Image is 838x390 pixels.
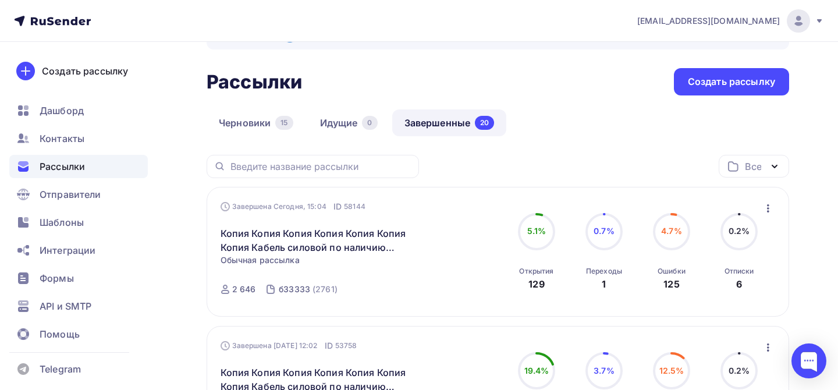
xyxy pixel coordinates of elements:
[207,70,302,94] h2: Рассылки
[602,277,606,291] div: 1
[221,226,420,254] a: Копия Копия Копия Копия Копия Копия Копия Кабель силовой по наличию АПУПУГ ,АПВБШП,СБ,ВБШВ
[594,366,615,375] span: 3.7%
[40,132,84,146] span: Контакты
[527,226,546,236] span: 5.1%
[40,187,101,201] span: Отправители
[528,277,544,291] div: 129
[335,340,357,352] span: 53758
[661,226,682,236] span: 4.7%
[232,283,256,295] div: 2 646
[308,109,390,136] a: Идущие0
[475,116,494,130] div: 20
[362,116,377,130] div: 0
[278,280,339,299] a: бЗЗЗЗЗ (2761)
[42,64,128,78] div: Создать рассылку
[594,226,615,236] span: 0.7%
[221,201,365,212] div: Завершена Сегодня, 15:04
[325,340,333,352] span: ID
[9,127,148,150] a: Контакты
[9,183,148,206] a: Отправители
[688,75,775,88] div: Создать рассылку
[9,211,148,234] a: Шаблоны
[9,99,148,122] a: Дашборд
[392,109,507,136] a: Завершенные20
[729,226,750,236] span: 0.2%
[663,277,679,291] div: 125
[658,267,686,276] div: Ошибки
[333,201,342,212] span: ID
[40,362,81,376] span: Telegram
[9,267,148,290] a: Формы
[275,116,293,130] div: 15
[40,159,85,173] span: Рассылки
[659,366,684,375] span: 12.5%
[40,104,84,118] span: Дашборд
[745,159,761,173] div: Все
[221,340,357,352] div: Завершена [DATE] 12:02
[221,254,300,266] span: Обычная рассылка
[586,267,622,276] div: Переходы
[279,283,310,295] div: бЗЗЗЗЗ
[40,299,91,313] span: API и SMTP
[637,15,780,27] span: [EMAIL_ADDRESS][DOMAIN_NAME]
[736,277,742,291] div: 6
[725,267,754,276] div: Отписки
[40,271,74,285] span: Формы
[9,155,148,178] a: Рассылки
[230,160,412,173] input: Введите название рассылки
[519,267,553,276] div: Открытия
[344,201,365,212] span: 58144
[524,366,549,375] span: 19.4%
[40,243,95,257] span: Интеграции
[729,366,750,375] span: 0.2%
[719,155,789,178] button: Все
[313,283,338,295] div: (2761)
[637,9,824,33] a: [EMAIL_ADDRESS][DOMAIN_NAME]
[40,215,84,229] span: Шаблоны
[40,327,80,341] span: Помощь
[207,109,306,136] a: Черновики15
